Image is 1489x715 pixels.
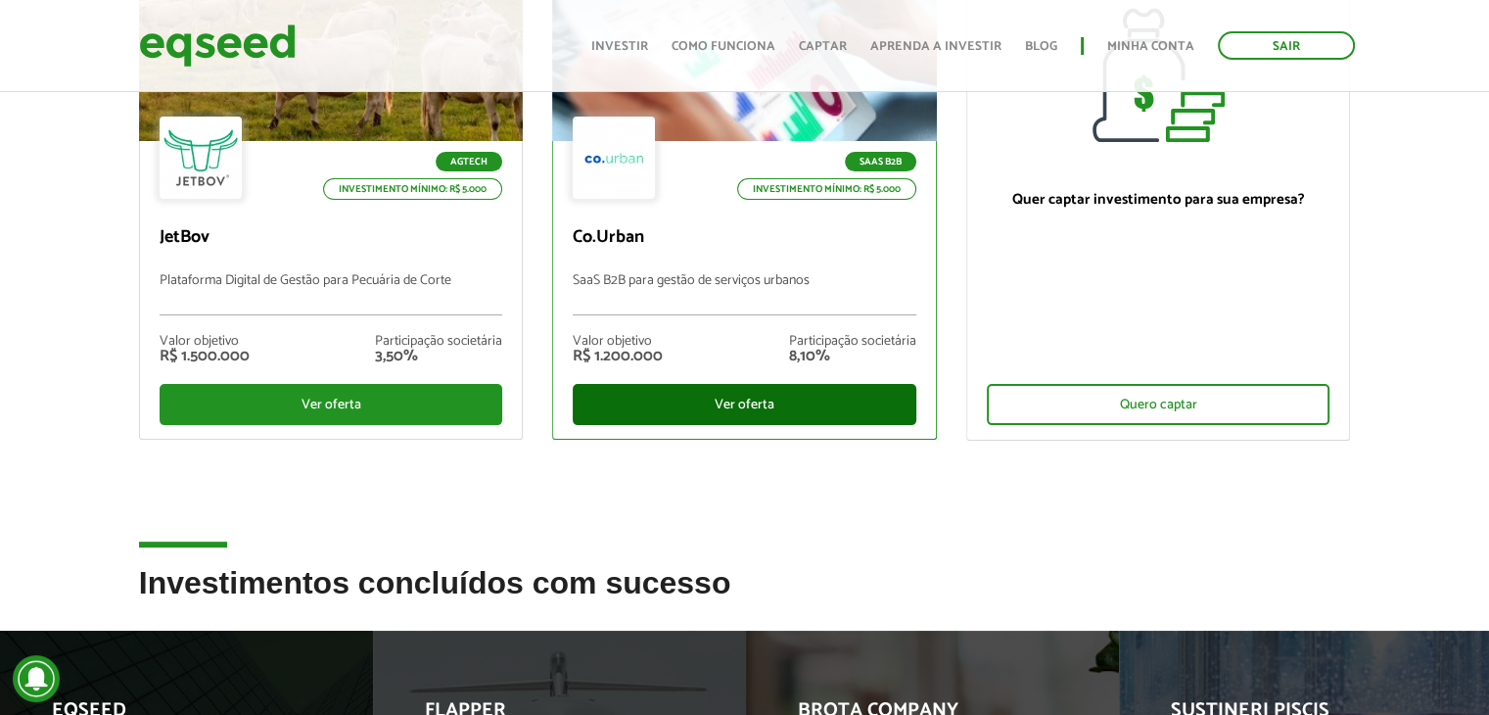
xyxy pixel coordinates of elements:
[1218,31,1355,60] a: Sair
[573,349,663,364] div: R$ 1.200.000
[573,335,663,349] div: Valor objetivo
[845,152,916,171] p: SaaS B2B
[436,152,502,171] p: Agtech
[1025,40,1057,53] a: Blog
[789,335,916,349] div: Participação societária
[160,227,503,249] p: JetBov
[139,566,1351,630] h2: Investimentos concluídos com sucesso
[323,178,502,200] p: Investimento mínimo: R$ 5.000
[160,335,250,349] div: Valor objetivo
[160,273,503,315] p: Plataforma Digital de Gestão para Pecuária de Corte
[160,349,250,364] div: R$ 1.500.000
[1107,40,1194,53] a: Minha conta
[591,40,648,53] a: Investir
[573,227,916,249] p: Co.Urban
[987,191,1330,209] p: Quer captar investimento para sua empresa?
[737,178,916,200] p: Investimento mínimo: R$ 5.000
[139,20,296,71] img: EqSeed
[789,349,916,364] div: 8,10%
[870,40,1001,53] a: Aprenda a investir
[375,349,502,364] div: 3,50%
[672,40,775,53] a: Como funciona
[573,273,916,315] p: SaaS B2B para gestão de serviços urbanos
[160,384,503,425] div: Ver oferta
[799,40,847,53] a: Captar
[573,384,916,425] div: Ver oferta
[987,384,1330,425] div: Quero captar
[375,335,502,349] div: Participação societária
